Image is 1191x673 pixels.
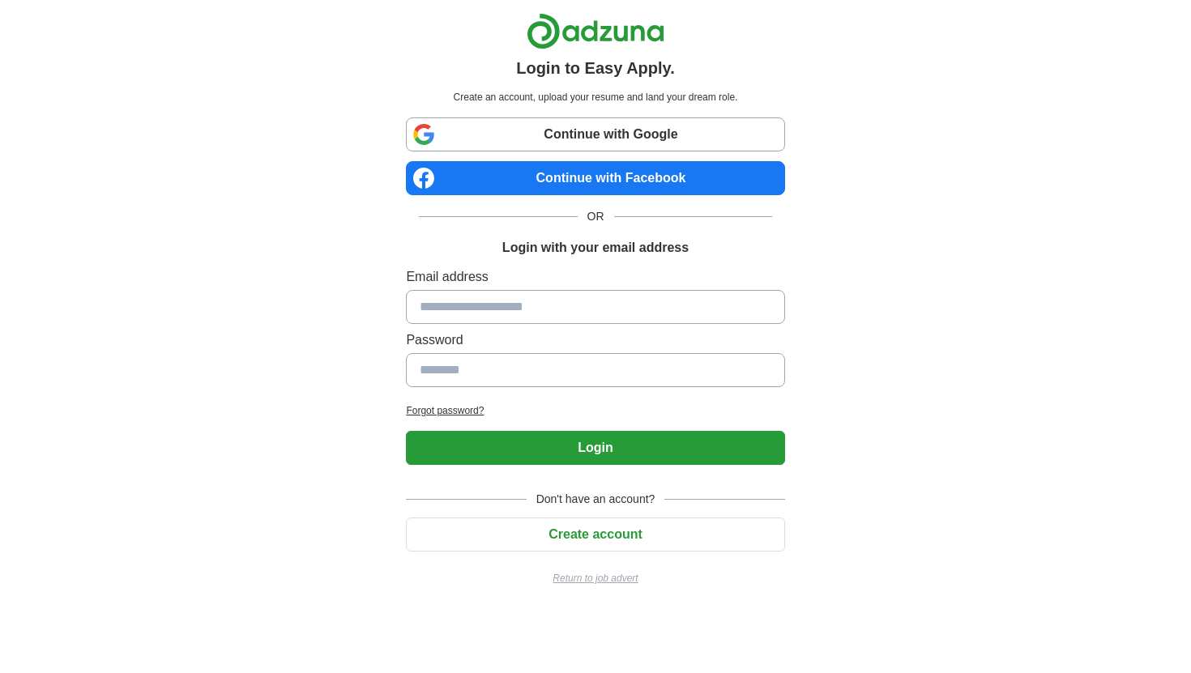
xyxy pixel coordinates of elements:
[502,238,689,258] h1: Login with your email address
[406,267,784,287] label: Email address
[406,117,784,151] a: Continue with Google
[406,161,784,195] a: Continue with Facebook
[527,491,665,508] span: Don't have an account?
[527,13,664,49] img: Adzuna logo
[406,403,784,418] a: Forgot password?
[406,527,784,541] a: Create account
[406,518,784,552] button: Create account
[578,208,614,225] span: OR
[516,56,675,80] h1: Login to Easy Apply.
[409,90,781,104] p: Create an account, upload your resume and land your dream role.
[406,330,784,350] label: Password
[406,431,784,465] button: Login
[406,571,784,586] a: Return to job advert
